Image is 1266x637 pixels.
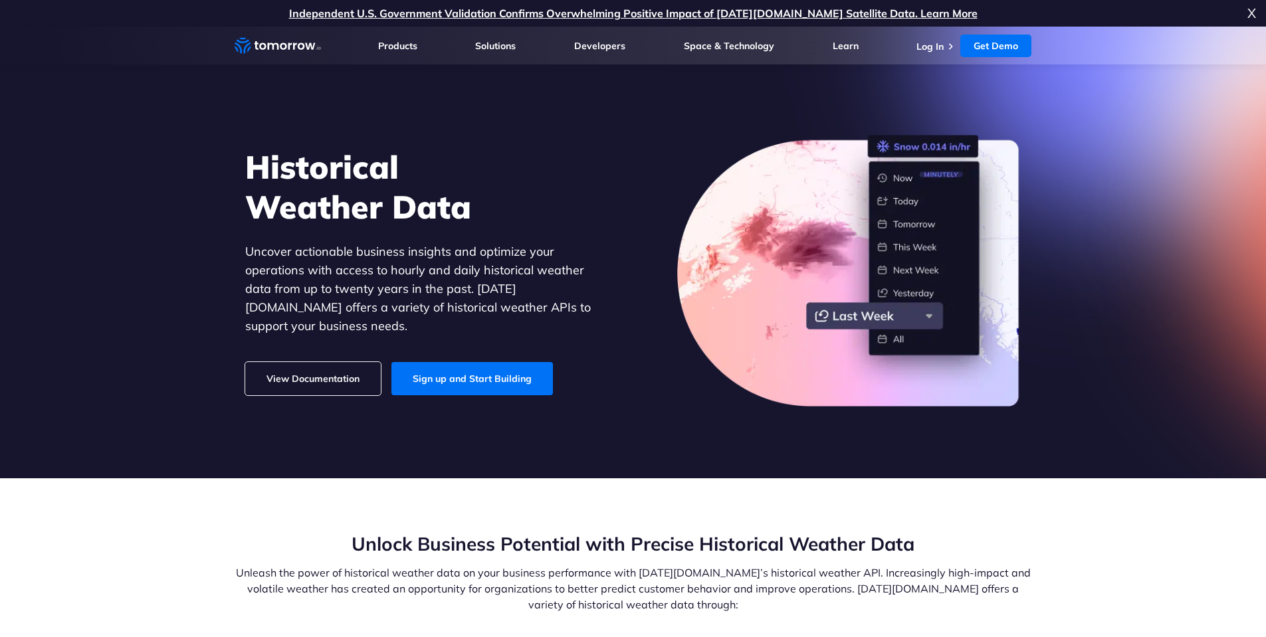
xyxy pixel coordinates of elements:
a: Space & Technology [684,40,774,52]
a: View Documentation [245,362,381,395]
img: historical-weather-data.png.webp [677,135,1021,407]
h2: Unlock Business Potential with Precise Historical Weather Data [235,531,1032,557]
a: Solutions [475,40,516,52]
p: Uncover actionable business insights and optimize your operations with access to hourly and daily... [245,242,611,335]
a: Home link [235,36,321,56]
h1: Historical Weather Data [245,147,611,227]
a: Get Demo [960,35,1031,57]
a: Learn [833,40,859,52]
a: Sign up and Start Building [391,362,553,395]
a: Log In [916,41,944,52]
a: Independent U.S. Government Validation Confirms Overwhelming Positive Impact of [DATE][DOMAIN_NAM... [289,7,978,20]
a: Products [378,40,417,52]
a: Developers [574,40,625,52]
p: Unleash the power of historical weather data on your business performance with [DATE][DOMAIN_NAME... [235,565,1032,612]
